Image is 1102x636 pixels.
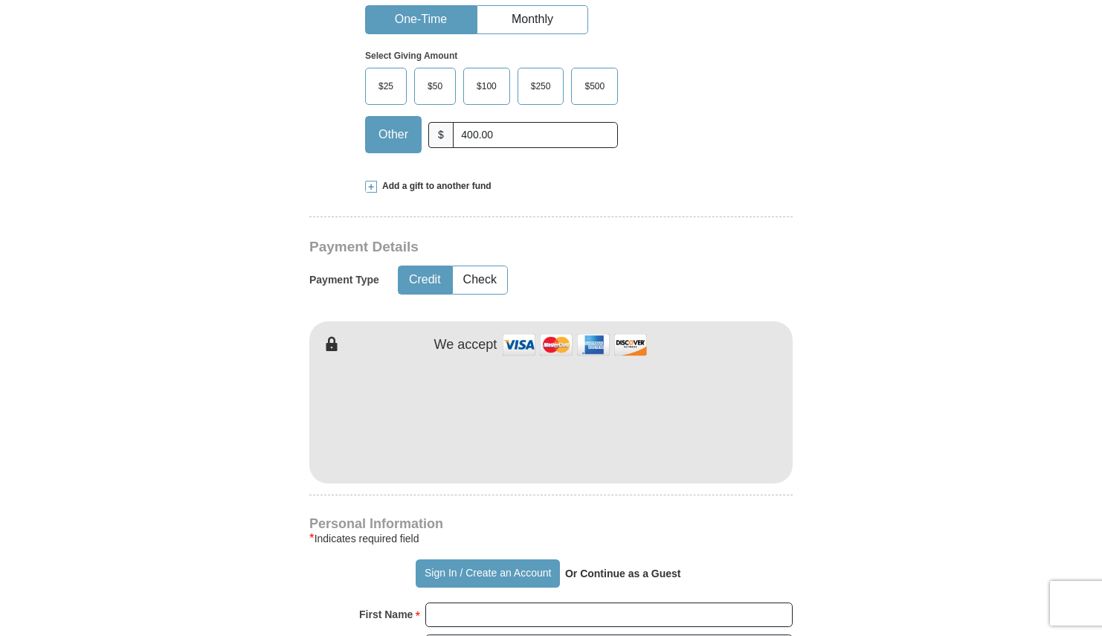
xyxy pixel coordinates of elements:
[359,604,413,625] strong: First Name
[309,530,793,547] div: Indicates required field
[420,75,450,97] span: $50
[453,122,618,148] input: Other Amount
[500,329,649,361] img: credit cards accepted
[365,51,457,61] strong: Select Giving Amount
[399,266,451,294] button: Credit
[577,75,612,97] span: $500
[565,568,681,579] strong: Or Continue as a Guest
[366,6,476,33] button: One-Time
[377,180,492,193] span: Add a gift to another fund
[371,123,416,146] span: Other
[371,75,401,97] span: $25
[453,266,507,294] button: Check
[434,337,497,353] h4: We accept
[469,75,504,97] span: $100
[477,6,587,33] button: Monthly
[309,239,689,256] h3: Payment Details
[416,559,559,588] button: Sign In / Create an Account
[428,122,454,148] span: $
[309,274,379,286] h5: Payment Type
[309,518,793,530] h4: Personal Information
[523,75,558,97] span: $250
